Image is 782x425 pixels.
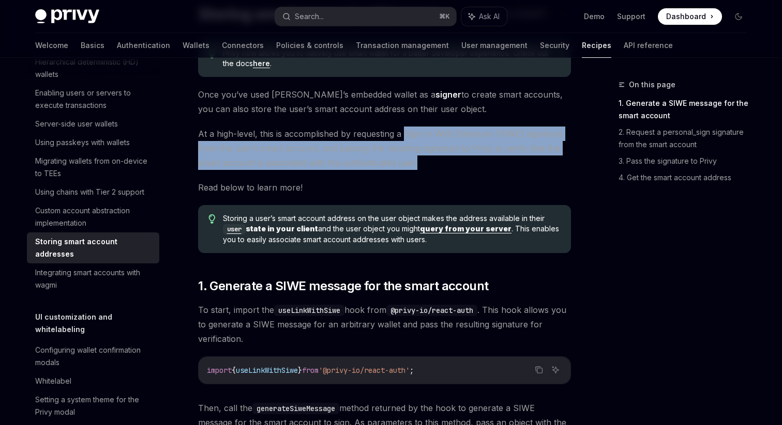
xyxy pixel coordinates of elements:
a: 1. Generate a SIWE message for the smart account [619,95,755,124]
span: useLinkWithSiwe [236,366,298,375]
a: Support [617,11,645,22]
div: Enabling users or servers to execute transactions [35,87,153,112]
button: Ask AI [461,7,507,26]
span: Read below to learn more! [198,180,571,195]
a: Storing smart account addresses [27,232,159,263]
code: generateSiweMessage [252,403,339,414]
a: Authentication [117,33,170,58]
b: query from your server [420,224,512,233]
a: 4. Get the smart account address [619,169,755,186]
button: Ask AI [549,363,562,376]
div: Whitelabel [35,375,71,387]
div: Using passkeys with wallets [35,136,130,149]
a: 3. Pass the signature to Privy [619,153,755,169]
span: Once you’ve used [PERSON_NAME]’s embedded wallet as a to create smart accounts, you can also stor... [198,87,571,116]
span: { [232,366,236,375]
div: Using chains with Tier 2 support [35,186,144,198]
a: Integrating smart accounts with wagmi [27,263,159,294]
a: Migrating wallets from on-device to TEEs [27,152,159,183]
span: '@privy-io/react-auth' [319,366,410,375]
h5: UI customization and whitelabeling [35,311,159,336]
div: Configuring wallet confirmation modals [35,344,153,369]
span: Privy now allows you to natively use smart wallet for a better developer experience. Check out th... [223,48,561,69]
a: Transaction management [356,33,449,58]
div: Search... [295,10,324,23]
span: To start, import the hook from . This hook allows you to generate a SIWE message for an arbitrary... [198,303,571,346]
span: import [207,366,232,375]
button: Toggle dark mode [730,8,747,25]
a: Server-side user wallets [27,115,159,133]
span: On this page [629,78,675,91]
code: useLinkWithSiwe [274,305,344,316]
span: At a high-level, this is accomplished by requesting a Sign-In With Ethereum (SIWE) signature from... [198,127,571,170]
a: Policies & controls [276,33,343,58]
div: Migrating wallets from on-device to TEEs [35,155,153,180]
a: Basics [81,33,104,58]
strong: signer [435,89,461,100]
span: 1. Generate a SIWE message for the smart account [198,278,488,294]
div: Integrating smart accounts with wagmi [35,266,153,291]
span: Ask AI [479,11,500,22]
div: Setting a system theme for the Privy modal [35,393,153,418]
a: userstate in your client [223,224,318,233]
a: Wallets [183,33,209,58]
svg: Tip [208,214,216,224]
img: dark logo [35,9,99,24]
a: Recipes [582,33,611,58]
a: Demo [584,11,605,22]
a: Using chains with Tier 2 support [27,183,159,201]
span: Storing a user’s smart account address on the user object makes the address available in their an... [223,213,561,245]
span: ; [410,366,414,375]
a: 2. Request a personal_sign signature from the smart account [619,124,755,153]
a: API reference [624,33,673,58]
a: Connectors [222,33,264,58]
code: user [223,224,246,234]
a: Using passkeys with wallets [27,133,159,152]
span: } [298,366,302,375]
a: Whitelabel [27,372,159,390]
span: ⌘ K [439,12,450,21]
a: Dashboard [658,8,722,25]
span: from [302,366,319,375]
a: here [253,59,270,68]
b: state in your client [223,224,318,233]
a: User management [461,33,528,58]
a: Configuring wallet confirmation modals [27,341,159,372]
div: Storing smart account addresses [35,235,153,260]
code: @privy-io/react-auth [386,305,477,316]
a: Custom account abstraction implementation [27,201,159,232]
a: Welcome [35,33,68,58]
a: Setting a system theme for the Privy modal [27,390,159,421]
button: Copy the contents from the code block [532,363,546,376]
span: Dashboard [666,11,706,22]
a: Enabling users or servers to execute transactions [27,84,159,115]
a: query from your server [420,224,512,233]
div: Server-side user wallets [35,118,118,130]
a: Security [540,33,569,58]
button: Search...⌘K [275,7,456,26]
div: Custom account abstraction implementation [35,204,153,229]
